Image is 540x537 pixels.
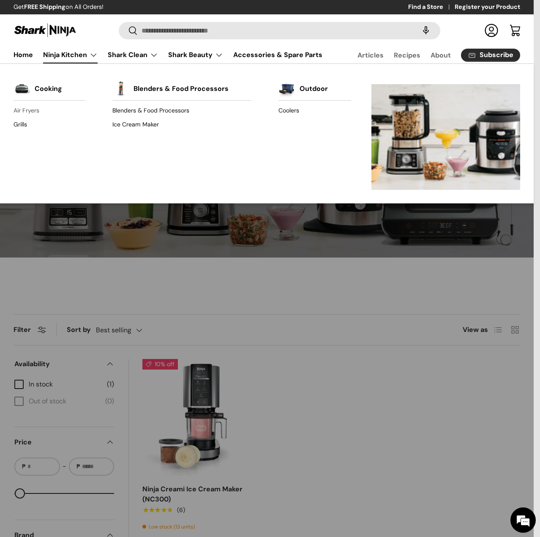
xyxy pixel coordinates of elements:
a: Articles [357,47,384,63]
span: Subscribe [480,52,513,58]
a: Recipes [394,47,420,63]
summary: Shark Beauty [163,47,228,63]
summary: Shark Clean [103,47,163,63]
a: About [431,47,451,63]
a: Subscribe [461,49,520,62]
img: Shark Ninja Philippines [14,22,77,38]
strong: FREE Shipping [24,3,65,11]
summary: Ninja Kitchen [38,47,103,63]
a: Home [14,47,33,63]
nav: Primary [14,47,322,63]
a: Find a Store [408,3,455,12]
a: Register your Product [455,3,520,12]
p: Get on All Orders! [14,3,104,12]
nav: Secondary [337,47,520,63]
a: Accessories & Spare Parts [233,47,322,63]
speech-search-button: Search by voice [412,21,439,40]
